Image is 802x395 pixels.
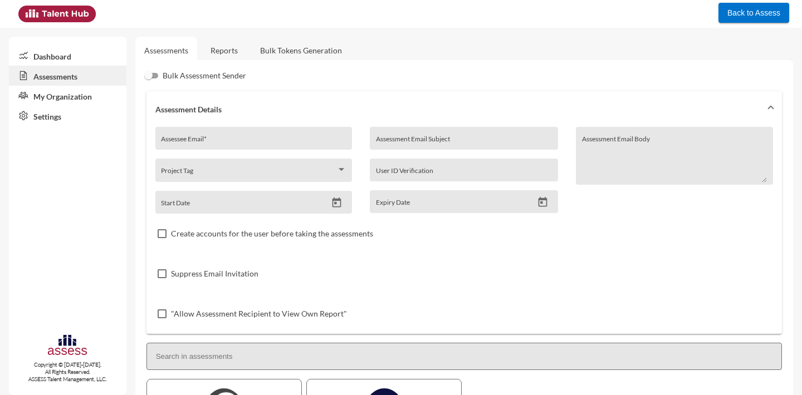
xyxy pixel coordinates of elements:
button: Open calendar [533,196,552,208]
a: Reports [202,37,247,64]
span: Create accounts for the user before taking the assessments [171,227,373,240]
mat-expansion-panel-header: Assessment Details [146,91,782,127]
mat-panel-title: Assessment Details [155,105,760,114]
a: Assessments [9,66,126,86]
a: Assessments [144,46,188,55]
span: Back to Assess [727,8,780,17]
button: Open calendar [327,197,346,209]
a: Settings [9,106,126,126]
span: Suppress Email Invitation [171,267,258,280]
a: Bulk Tokens Generation [251,37,351,64]
span: Bulk Assessment Sender [163,69,246,82]
img: assesscompany-logo.png [47,333,88,359]
a: My Organization [9,86,126,106]
span: "Allow Assessment Recipient to View Own Report" [171,307,347,320]
input: Search in assessments [146,343,782,370]
div: Assessment Details [146,127,782,334]
button: Back to Assess [718,3,789,23]
p: Copyright © [DATE]-[DATE]. All Rights Reserved. ASSESS Talent Management, LLC. [9,361,126,383]
a: Dashboard [9,46,126,66]
a: Back to Assess [718,6,789,18]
